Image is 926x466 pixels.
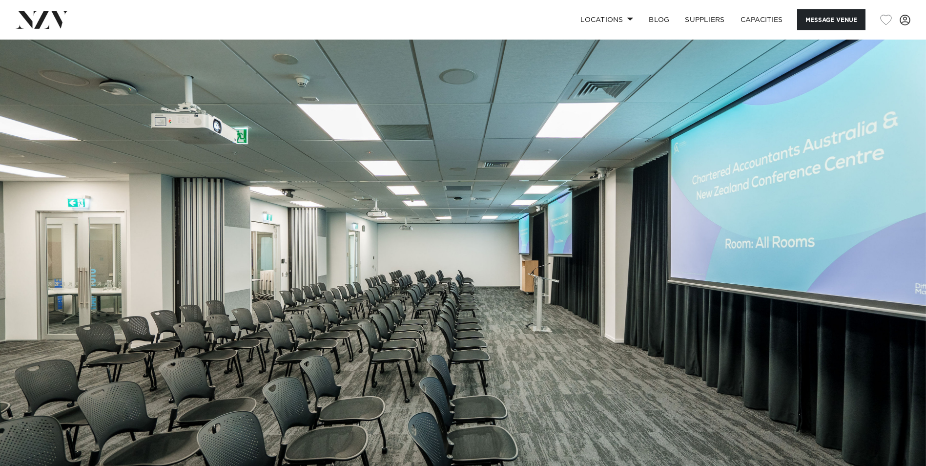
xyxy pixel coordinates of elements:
a: SUPPLIERS [677,9,732,30]
a: Locations [573,9,641,30]
a: Capacities [733,9,791,30]
button: Message Venue [797,9,865,30]
a: BLOG [641,9,677,30]
img: nzv-logo.png [16,11,69,28]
